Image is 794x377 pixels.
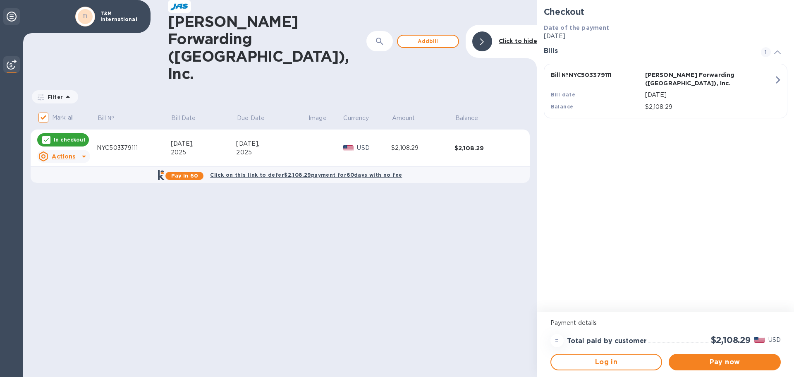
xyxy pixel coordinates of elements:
[98,114,115,122] p: Bill №
[397,35,459,48] button: Addbill
[44,94,63,101] p: Filter
[558,357,655,367] span: Log in
[210,172,402,178] b: Click on this link to defer $2,108.29 payment for 60 days with no fee
[455,114,478,122] p: Balance
[171,173,198,179] b: Pay in 60
[761,47,771,57] span: 1
[52,113,74,122] p: Mark all
[645,71,736,87] p: [PERSON_NAME] Forwarding ([GEOGRAPHIC_DATA]), Inc.
[768,336,781,344] p: USD
[669,354,781,370] button: Pay now
[343,114,369,122] p: Currency
[82,13,88,19] b: TI
[98,114,125,122] span: Bill №
[52,153,75,160] u: Actions
[567,337,647,345] h3: Total paid by customer
[392,114,426,122] span: Amount
[391,144,454,152] div: $2,108.29
[550,334,564,347] div: =
[551,103,574,110] b: Balance
[171,114,196,122] p: Bill Date
[237,114,275,122] span: Due Date
[645,103,774,111] p: $2,108.29
[550,319,781,327] p: Payment details
[237,114,265,122] p: Due Date
[544,24,610,31] b: Date of the payment
[645,91,774,99] p: [DATE]
[171,139,237,148] div: [DATE],
[455,114,489,122] span: Balance
[551,91,576,98] b: Bill date
[236,139,308,148] div: [DATE],
[171,148,237,157] div: 2025
[392,114,415,122] p: Amount
[454,144,518,152] div: $2,108.29
[754,337,765,343] img: USD
[343,145,354,151] img: USD
[544,32,787,41] p: [DATE]
[499,38,537,44] b: Click to hide
[54,136,86,143] p: In checkout
[551,71,642,79] p: Bill № NYC503379111
[100,11,142,22] p: T&M International
[236,148,308,157] div: 2025
[357,144,391,152] p: USD
[168,13,366,82] h1: [PERSON_NAME] Forwarding ([GEOGRAPHIC_DATA]), Inc.
[544,47,751,55] h3: Bills
[711,335,751,345] h2: $2,108.29
[675,357,774,367] span: Pay now
[404,36,452,46] span: Add bill
[171,114,206,122] span: Bill Date
[309,114,327,122] p: Image
[544,64,787,118] button: Bill №NYC503379111[PERSON_NAME] Forwarding ([GEOGRAPHIC_DATA]), Inc.Bill date[DATE]Balance$2,108.29
[544,7,787,17] h2: Checkout
[550,354,662,370] button: Log in
[97,144,171,152] div: NYC503379111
